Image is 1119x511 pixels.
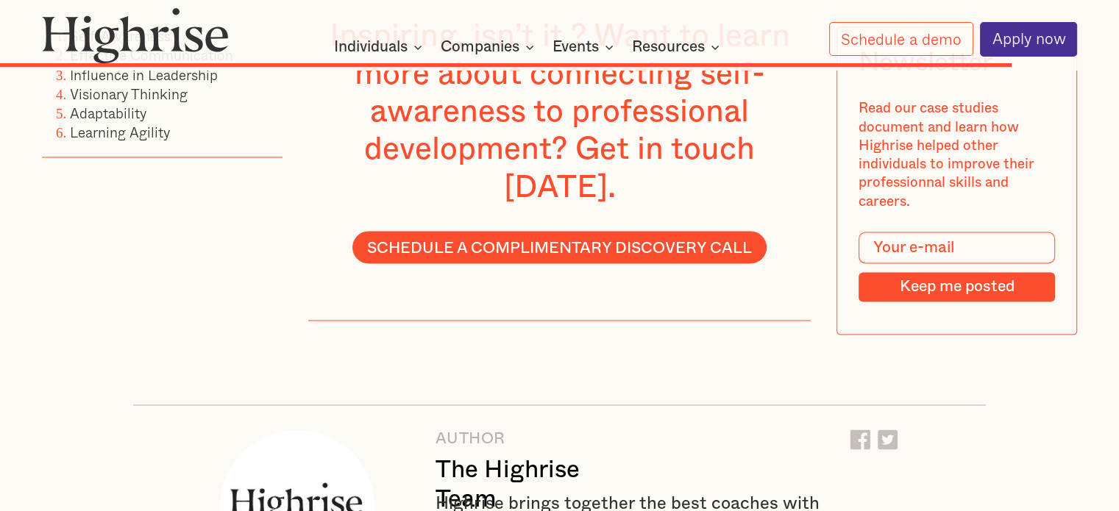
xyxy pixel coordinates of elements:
[829,22,973,56] a: Schedule a demo
[42,7,229,64] img: Highrise logo
[70,122,170,143] a: Learning Agility
[70,103,146,124] a: Adaptability
[632,38,705,56] div: Resources
[352,231,767,263] a: SCHEDULE A COMPLIMENTARY DISCOVERY CALL
[436,429,636,447] div: AUTHOR
[632,38,724,56] div: Resources
[334,38,408,56] div: Individuals
[553,38,618,56] div: Events
[859,99,1056,211] div: Read our case studies document and learn how Highrise helped other individuals to improve their p...
[70,64,218,85] a: Influence in Leadership
[980,22,1077,57] a: Apply now
[850,429,870,449] img: Facebook logo
[308,18,811,207] div: Inspiring, isn’t it ? Want to learn more about connecting self-awareness to professional developm...
[334,38,427,56] div: Individuals
[553,38,599,56] div: Events
[859,232,1056,263] input: Your e-mail
[878,429,898,449] img: Twitter logo
[441,38,519,56] div: Companies
[859,232,1056,301] form: Modal Form
[70,83,188,104] a: Visionary Thinking
[859,272,1056,301] input: Keep me posted
[441,38,539,56] div: Companies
